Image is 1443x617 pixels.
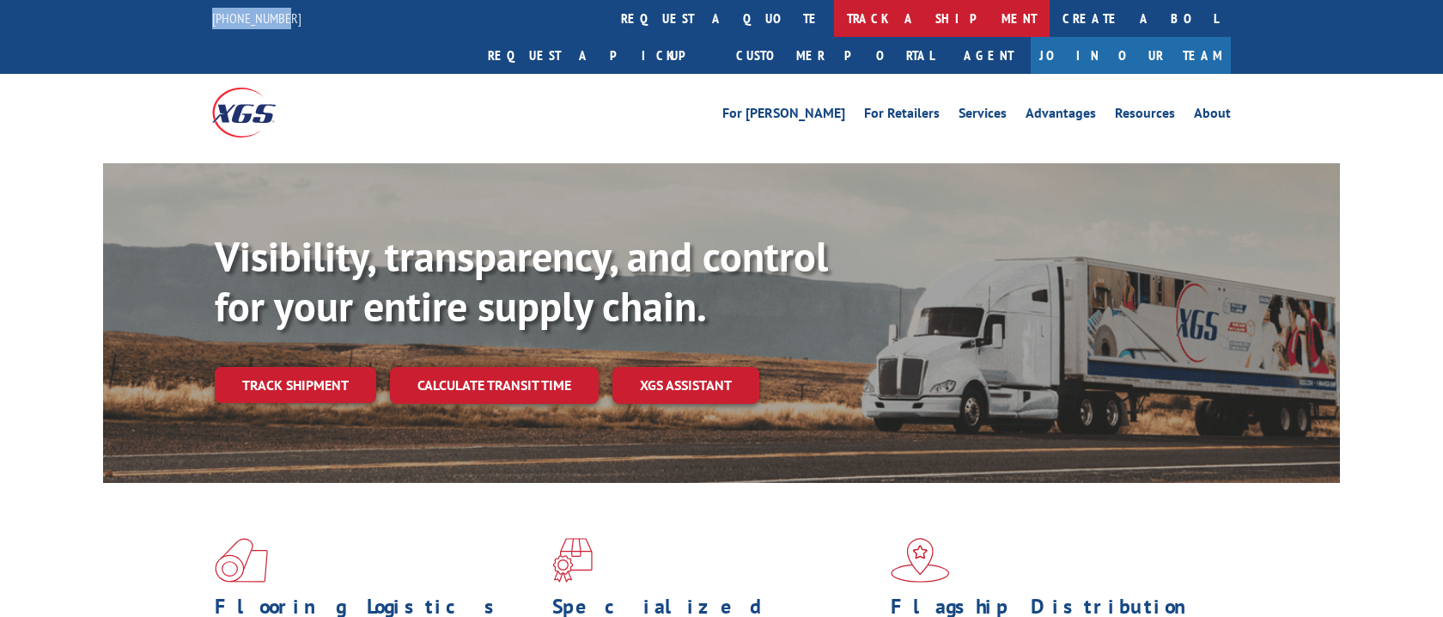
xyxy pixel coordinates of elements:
[1026,107,1096,125] a: Advantages
[212,9,301,27] a: [PHONE_NUMBER]
[215,538,268,583] img: xgs-icon-total-supply-chain-intelligence-red
[390,367,599,404] a: Calculate transit time
[552,538,593,583] img: xgs-icon-focused-on-flooring-red
[891,538,950,583] img: xgs-icon-flagship-distribution-model-red
[475,37,723,74] a: Request a pickup
[959,107,1007,125] a: Services
[722,107,845,125] a: For [PERSON_NAME]
[215,229,828,333] b: Visibility, transparency, and control for your entire supply chain.
[864,107,940,125] a: For Retailers
[1194,107,1231,125] a: About
[723,37,947,74] a: Customer Portal
[947,37,1031,74] a: Agent
[1031,37,1231,74] a: Join Our Team
[612,367,759,404] a: XGS ASSISTANT
[215,367,376,403] a: Track shipment
[1115,107,1175,125] a: Resources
